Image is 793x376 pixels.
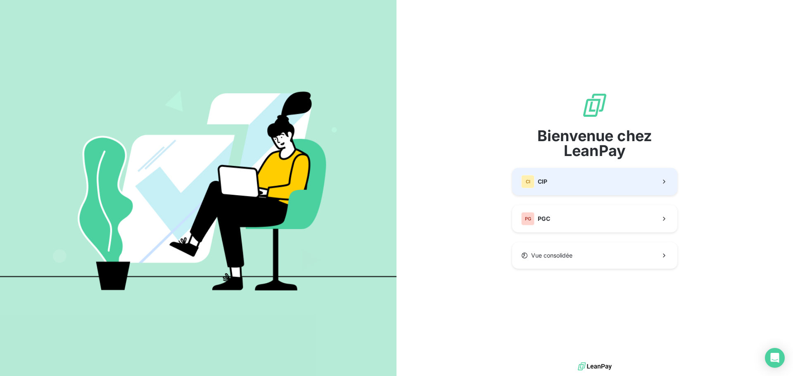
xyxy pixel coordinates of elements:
div: PG [521,212,534,225]
div: Open Intercom Messenger [765,348,785,368]
button: PGPGC [512,205,677,232]
span: Bienvenue chez LeanPay [512,128,677,158]
button: CICIP [512,168,677,195]
button: Vue consolidée [512,242,677,269]
span: CIP [538,177,547,186]
img: logo sigle [582,92,608,118]
span: Vue consolidée [531,251,572,260]
div: CI [521,175,534,188]
img: logo [578,360,612,373]
span: PGC [538,215,550,223]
